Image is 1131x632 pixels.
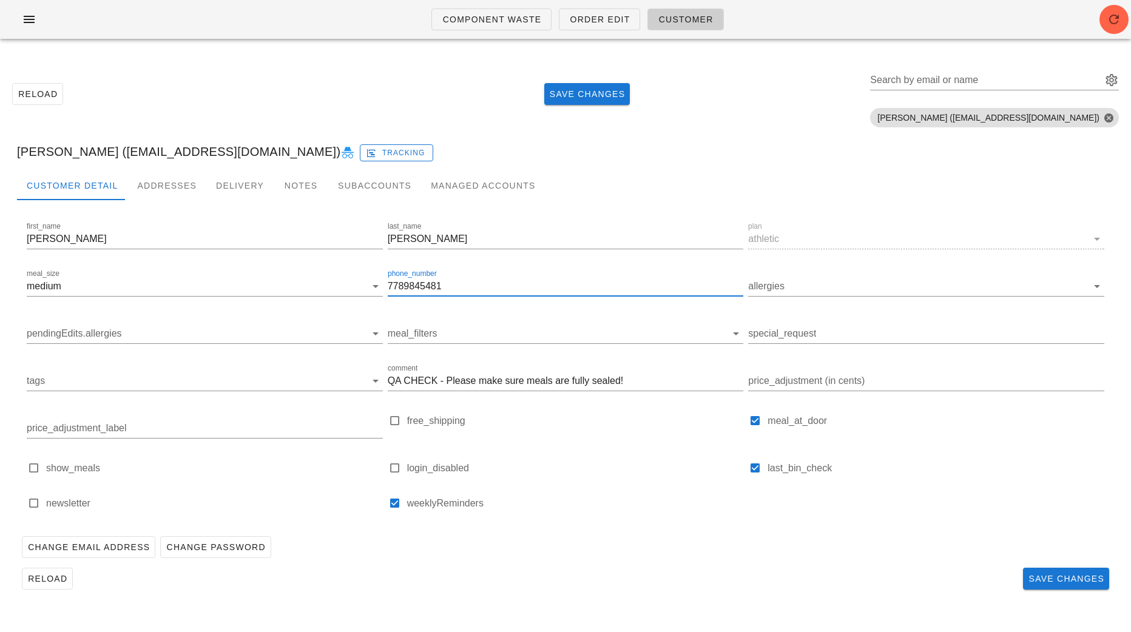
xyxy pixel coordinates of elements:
a: Tracking [360,142,433,161]
div: tags [27,371,383,391]
div: meal_filters [388,324,744,343]
label: weeklyReminders [407,497,744,509]
div: Subaccounts [328,171,421,200]
span: Order Edit [569,15,630,24]
label: comment [388,364,417,373]
div: Notes [274,171,328,200]
button: Change Email Address [22,536,155,558]
label: last_bin_check [768,462,1104,474]
label: last_name [388,222,421,231]
span: Change Email Address [27,542,150,552]
div: pendingEdits.allergies [27,324,383,343]
button: Change Password [160,536,271,558]
span: Change Password [166,542,265,552]
label: plan [748,222,762,231]
a: Customer [647,8,723,30]
button: Tracking [360,144,433,161]
span: Reload [18,89,58,99]
span: Tracking [368,147,425,158]
span: Component Waste [442,15,541,24]
button: Reload [12,83,63,105]
div: Delivery [206,171,274,200]
div: Customer Detail [17,171,127,200]
span: Save Changes [1028,574,1104,583]
label: meal_size [27,269,59,278]
div: planathletic [748,229,1104,249]
div: [PERSON_NAME] ([EMAIL_ADDRESS][DOMAIN_NAME]) [7,132,1124,171]
label: first_name [27,222,61,231]
div: allergies [748,277,1104,296]
div: meal_sizemedium [27,277,383,296]
span: Customer [658,15,713,24]
div: Managed Accounts [421,171,545,200]
label: show_meals [46,462,383,474]
label: newsletter [46,497,383,509]
label: meal_at_door [768,415,1104,427]
button: Close [1103,112,1114,123]
a: Component Waste [431,8,552,30]
span: [PERSON_NAME] ([EMAIL_ADDRESS][DOMAIN_NAME]) [877,108,1112,127]
label: login_disabled [407,462,744,474]
span: Save Changes [549,89,626,99]
label: free_shipping [407,415,744,427]
button: Search by email or name appended action [1104,73,1119,87]
button: Reload [22,568,73,590]
div: Addresses [127,171,206,200]
button: Save Changes [544,83,630,105]
span: Reload [27,574,67,583]
label: phone_number [388,269,437,278]
div: medium [27,281,61,292]
button: Save Changes [1023,568,1109,590]
a: Order Edit [559,8,640,30]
